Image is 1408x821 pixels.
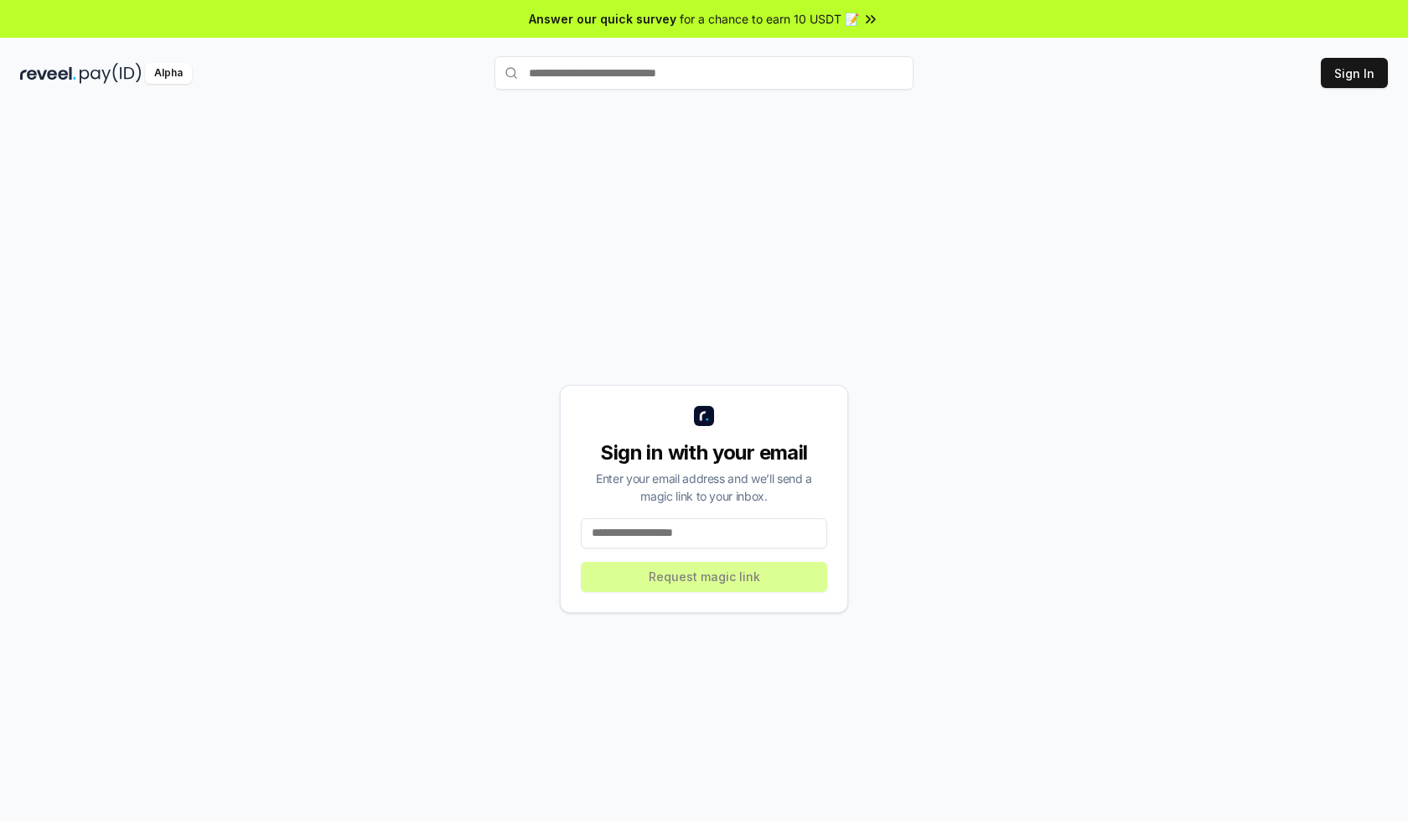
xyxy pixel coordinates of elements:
[581,439,827,466] div: Sign in with your email
[1321,58,1388,88] button: Sign In
[694,406,714,426] img: logo_small
[581,470,827,505] div: Enter your email address and we’ll send a magic link to your inbox.
[145,63,192,84] div: Alpha
[529,10,676,28] span: Answer our quick survey
[80,63,142,84] img: pay_id
[680,10,859,28] span: for a chance to earn 10 USDT 📝
[20,63,76,84] img: reveel_dark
